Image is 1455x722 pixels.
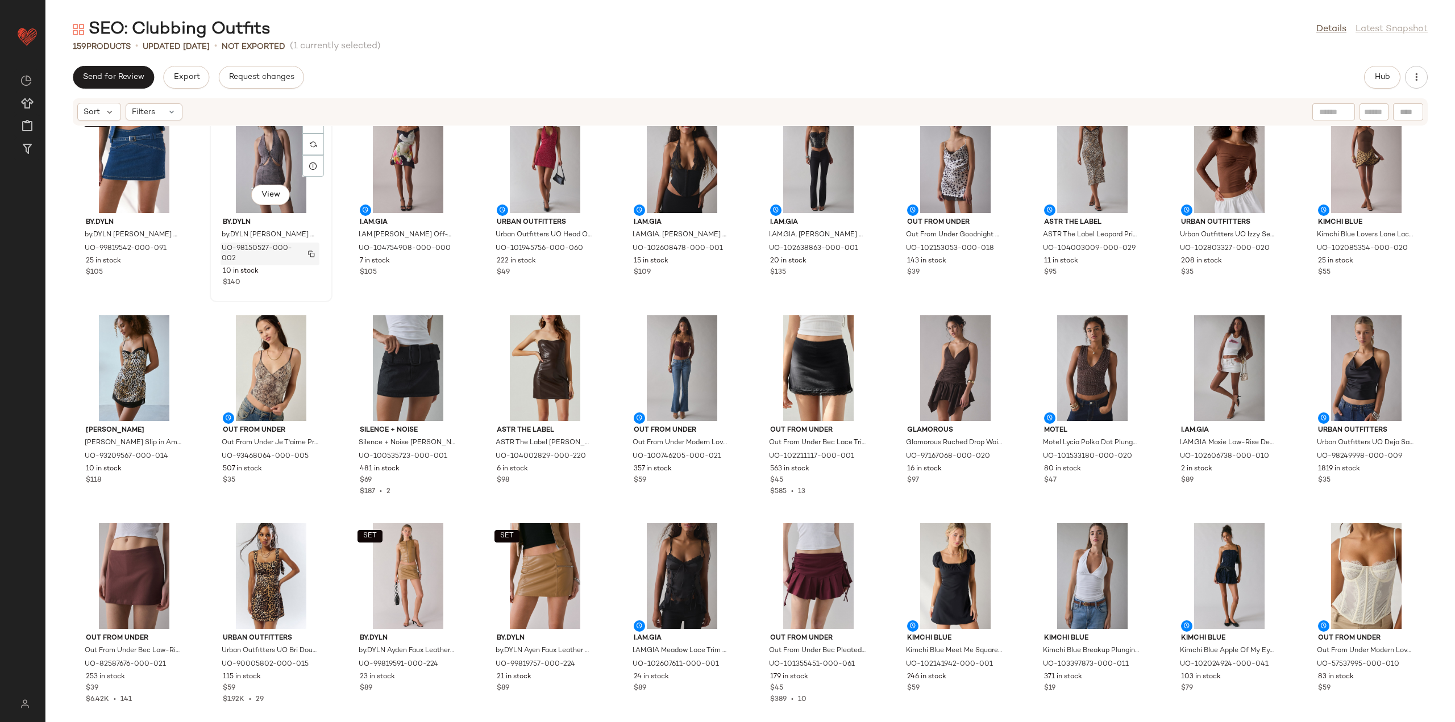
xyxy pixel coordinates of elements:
[82,73,144,82] span: Send for Review
[1180,438,1277,448] span: I.AM.GIA Moxie Low-Rise Denim Mini Skirt in White, Women's at Urban Outfitters
[359,452,447,462] span: UO-100535723-000-001
[907,475,919,486] span: $97
[488,315,602,421] img: 104002829_220_b
[497,268,510,278] span: $49
[769,438,866,448] span: Out From Under Bec Lace Trim Low-Rise Micro Mini Skort in Black, Women's at Urban Outfitters
[360,488,375,495] span: $187
[1318,475,1331,486] span: $35
[363,532,377,540] span: SET
[375,488,386,495] span: •
[1181,218,1278,228] span: Urban Outfitters
[360,633,456,644] span: by.DYLN
[1317,244,1408,254] span: UO-102085354-000-020
[228,73,294,82] span: Request changes
[633,230,729,240] span: I.AM.GIA. [PERSON_NAME] Lace Plunging Halter Corset Top in Black, Women's at Urban Outfitters
[1180,646,1277,656] span: Kimchi Blue Apple Of My Eye Strapless Drop Waist Bow Mini Dress in Navy, Women's at Urban Outfitters
[497,633,593,644] span: by.DYLN
[1044,672,1082,682] span: 371 in stock
[633,452,721,462] span: UO-100746205-000-021
[1035,523,1150,629] img: 103397873_011_b
[769,660,855,670] span: UO-101355451-000-061
[360,464,400,474] span: 481 in stock
[906,230,1003,240] span: Out From Under Goodnight Kiss Lace Trim Cowl Neck Satin Slip in Black/White, Women's at Urban Out...
[770,256,807,266] span: 20 in stock
[1044,256,1078,266] span: 11 in stock
[86,696,109,703] span: $6.42K
[85,452,168,462] span: UO-93209567-000-014
[634,633,730,644] span: I.AM.GIA
[359,244,451,254] span: UO-104754908-000-000
[634,425,730,436] span: Out From Under
[1181,268,1194,278] span: $35
[1181,683,1193,694] span: $79
[634,475,646,486] span: $59
[633,244,723,254] span: UO-102608478-000-001
[494,530,519,542] button: SET
[359,660,438,670] span: UO-99819591-000-224
[907,218,1004,228] span: Out From Under
[497,218,593,228] span: Urban Outfitters
[770,425,867,436] span: Out From Under
[769,230,866,240] span: I.AM.GIA. [PERSON_NAME] 2.0 Zip Curved Waist Low-Rise Pant in Black, Women's at Urban Outfitters
[1309,315,1424,421] img: 98249998_009_b
[1318,425,1415,436] span: Urban Outfitters
[634,672,669,682] span: 24 in stock
[907,672,946,682] span: 246 in stock
[497,475,509,486] span: $98
[500,532,514,540] span: SET
[770,488,787,495] span: $585
[1317,660,1399,670] span: UO-57537995-000-010
[20,75,32,86] img: svg%3e
[308,251,315,257] img: svg%3e
[633,438,729,448] span: Out From Under Modern Love Push-Up Corset in Chocolate, Women's at Urban Outfitters
[907,256,946,266] span: 143 in stock
[359,438,455,448] span: Silence + Noise [PERSON_NAME] Belted Micro Mini Skort in Black Coated Denim, Women's at Urban Out...
[634,218,730,228] span: I.AM.GIA
[73,43,86,51] span: 159
[86,425,182,436] span: [PERSON_NAME]
[798,696,807,703] span: 10
[261,190,280,199] span: View
[86,256,121,266] span: 25 in stock
[898,315,1013,421] img: 97167068_020_b
[85,438,181,448] span: [PERSON_NAME] Slip in Amore Animal, Women's at Urban Outfitters
[1318,633,1415,644] span: Out From Under
[85,646,181,656] span: Out From Under Bec Low-Rise Micro Mini Skort in Chocolate, Women's at Urban Outfitters
[386,488,390,495] span: 2
[625,315,739,421] img: 100746205_021_b
[1181,475,1194,486] span: $89
[357,530,383,542] button: SET
[761,315,876,421] img: 102211117_001_b
[906,646,1003,656] span: Kimchi Blue Meet Me Square Neck Puff Sleeve Mini Dress in Black, Women's at Urban Outfitters
[770,218,867,228] span: I.AM.GIA
[73,66,154,89] button: Send for Review
[214,315,329,421] img: 93468064_005_b
[77,315,192,421] img: 93209567_014_b
[360,683,372,694] span: $89
[351,523,465,629] img: 99819591_224_b
[223,266,259,277] span: 10 in stock
[907,464,942,474] span: 16 in stock
[1043,646,1140,656] span: Kimchi Blue Breakup Plunging Cropped Halter Top in Ivory, Women's at Urban Outfitters
[86,464,122,474] span: 10 in stock
[633,646,729,656] span: I.AM.GIA Meadow Lace Trim Satin Cami in Black, Women's at Urban Outfitters
[906,660,993,670] span: UO-102141942-000-001
[73,18,271,41] div: SEO: Clubbing Outfits
[770,683,783,694] span: $45
[1181,633,1278,644] span: Kimchi Blue
[496,660,575,670] span: UO-99819757-000-224
[906,438,1003,448] span: Glamorous Ruched Drop Waist Hanky Hem Mini Dress in Brown, Women's at Urban Outfitters
[360,475,372,486] span: $69
[761,523,876,629] img: 101355451_061_b
[222,244,297,264] span: UO-98150527-000-002
[1318,268,1331,278] span: $55
[770,464,809,474] span: 563 in stock
[222,230,318,240] span: by.DYLN [PERSON_NAME] Cutout Denim Halter Mini Dress in Acid Wash, Women's at Urban Outfitters
[496,244,583,254] span: UO-101945756-000-060
[1316,23,1346,36] a: Details
[360,672,395,682] span: 23 in stock
[634,464,672,474] span: 357 in stock
[251,185,290,205] button: View
[1180,230,1277,240] span: Urban Outfitters UO Izzy Semi-Sheer Ruched Front Long Sleeve Boatneck Top in Brown, Women's at Ur...
[787,488,798,495] span: •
